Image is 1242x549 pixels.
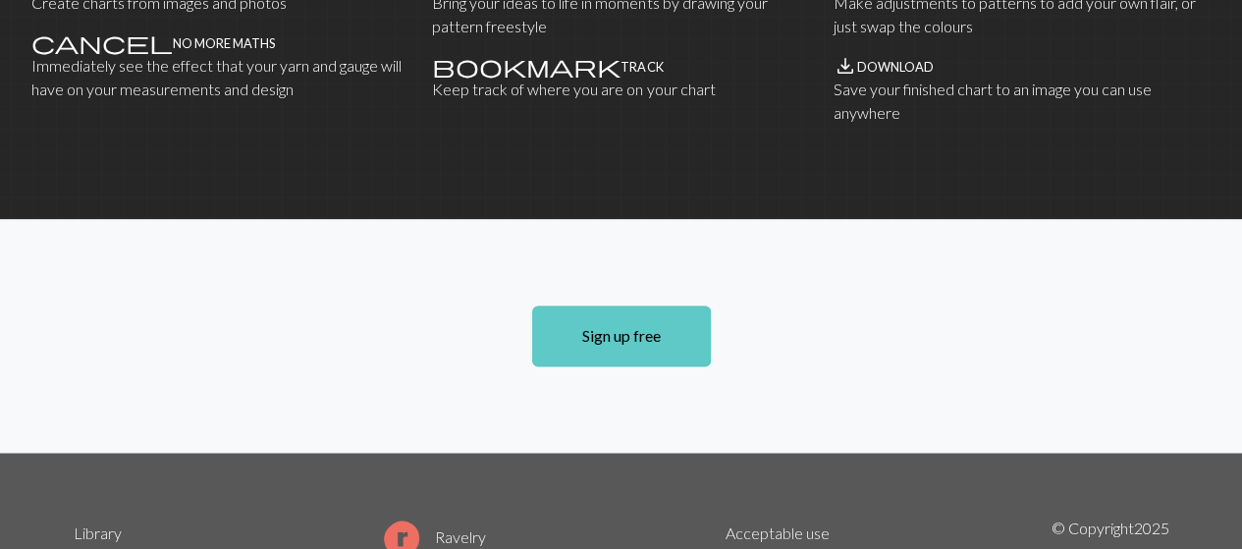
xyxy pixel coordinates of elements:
span: cancel [31,28,173,56]
a: Library [74,522,122,541]
span: bookmark [432,52,621,80]
p: Immediately see the effect that your yarn and gauge will have on your measurements and design [31,54,408,101]
h4: Download [857,60,934,75]
h4: Track [621,60,663,75]
span: save_alt [834,52,857,80]
a: Acceptable use [726,522,830,541]
h4: No more maths [173,36,275,51]
p: Keep track of where you are on your chart [432,78,809,101]
p: Save your finished chart to an image you can use anywhere [834,78,1211,125]
a: Ravelry [384,526,486,545]
a: Sign up free [532,305,711,366]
